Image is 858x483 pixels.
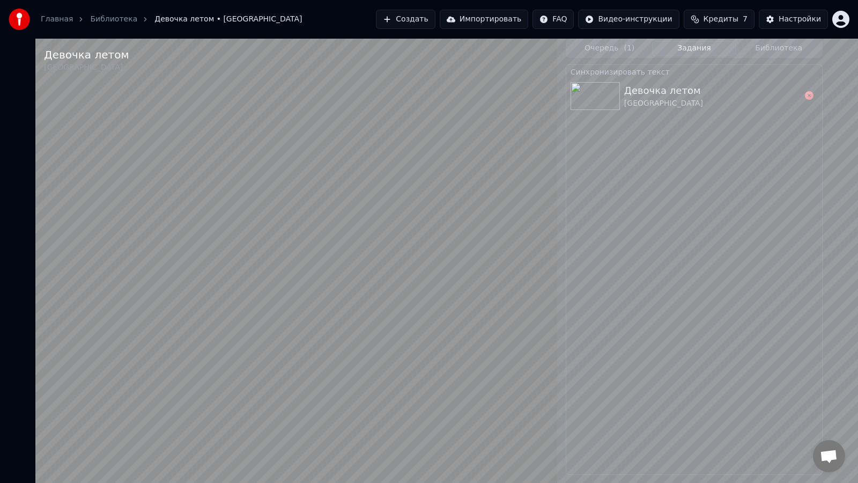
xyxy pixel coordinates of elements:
[532,10,574,29] button: FAQ
[567,41,652,56] button: Очередь
[90,14,137,25] a: Библиотека
[779,14,821,25] div: Настройки
[684,10,755,29] button: Кредиты7
[566,65,822,78] div: Синхронизировать текст
[440,10,529,29] button: Импортировать
[813,440,845,472] a: Открытый чат
[44,62,129,73] div: [GEOGRAPHIC_DATA]
[759,10,828,29] button: Настройки
[41,14,73,25] a: Главная
[652,41,737,56] button: Задания
[41,14,302,25] nav: breadcrumb
[9,9,30,30] img: youka
[578,10,679,29] button: Видео-инструкции
[736,41,821,56] button: Библиотека
[44,47,129,62] div: Девочка летом
[624,98,703,109] div: [GEOGRAPHIC_DATA]
[624,43,634,54] span: ( 1 )
[704,14,738,25] span: Кредиты
[376,10,435,29] button: Создать
[624,83,703,98] div: Девочка летом
[743,14,748,25] span: 7
[154,14,302,25] span: Девочка летом • [GEOGRAPHIC_DATA]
